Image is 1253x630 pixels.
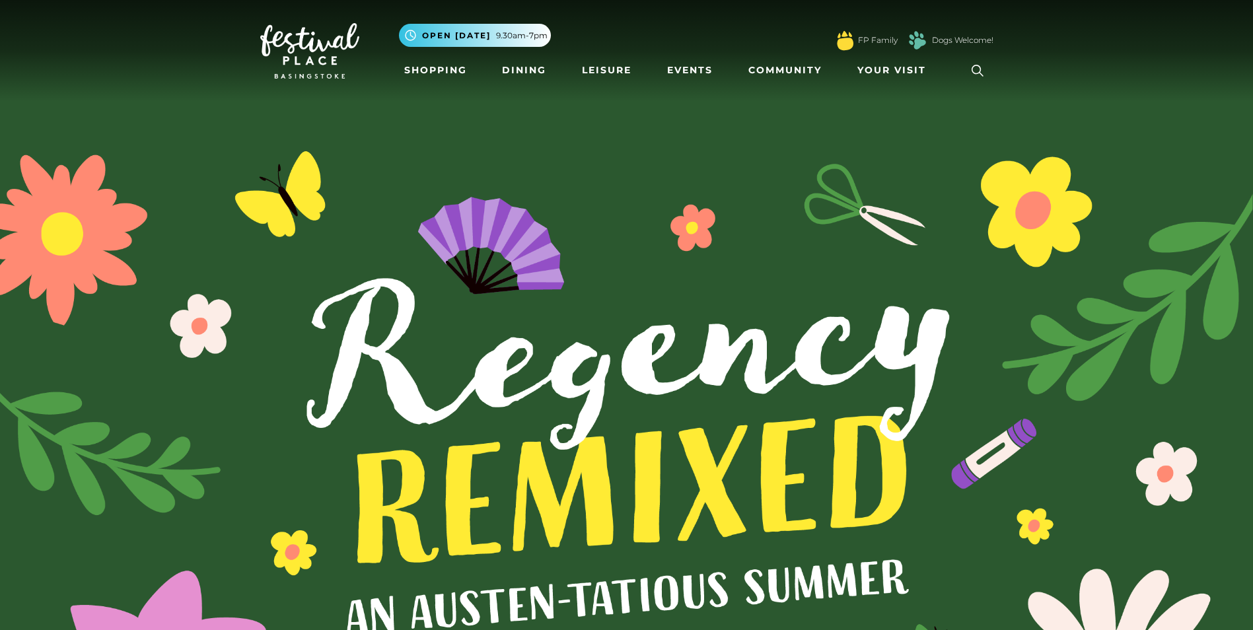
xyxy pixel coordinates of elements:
[399,58,472,83] a: Shopping
[852,58,938,83] a: Your Visit
[662,58,718,83] a: Events
[857,63,926,77] span: Your Visit
[422,30,491,42] span: Open [DATE]
[858,34,898,46] a: FP Family
[932,34,993,46] a: Dogs Welcome!
[399,24,551,47] button: Open [DATE] 9.30am-7pm
[577,58,637,83] a: Leisure
[260,23,359,79] img: Festival Place Logo
[497,58,552,83] a: Dining
[496,30,548,42] span: 9.30am-7pm
[743,58,827,83] a: Community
